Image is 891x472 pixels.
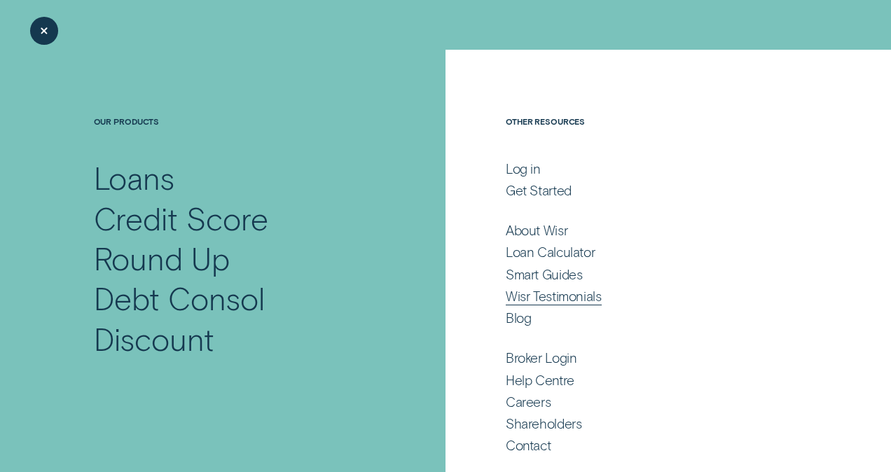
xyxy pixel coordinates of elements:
a: Blog [506,310,796,326]
a: Careers [506,394,796,410]
div: Wisr Testimonials [506,288,602,305]
a: Smart Guides [506,266,796,283]
div: Broker Login [506,349,576,366]
div: Credit Score [94,198,268,238]
a: Loans [94,158,381,197]
a: Get Started [506,182,796,199]
a: Credit Score [94,198,381,238]
div: Shareholders [506,415,581,432]
a: Shareholders [506,415,796,432]
div: Smart Guides [506,266,582,283]
a: Help Centre [506,372,796,389]
a: Broker Login [506,349,796,366]
div: Contact [506,437,551,454]
div: Help Centre [506,372,574,389]
a: Contact [506,437,796,454]
div: Log in [506,160,541,177]
h4: Other Resources [506,116,796,158]
a: Loan Calculator [506,244,796,261]
div: Get Started [506,182,572,199]
a: Log in [506,160,796,177]
a: Wisr Testimonials [506,288,796,305]
div: Careers [506,394,551,410]
a: Round Up [94,238,381,278]
h4: Our Products [94,116,381,158]
a: Debt Consol Discount [94,278,381,359]
button: Close Menu [30,17,58,45]
div: Loans [94,158,175,197]
div: Loan Calculator [506,244,595,261]
a: About Wisr [506,222,796,239]
div: Round Up [94,238,230,278]
div: About Wisr [506,222,567,239]
div: Blog [506,310,531,326]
